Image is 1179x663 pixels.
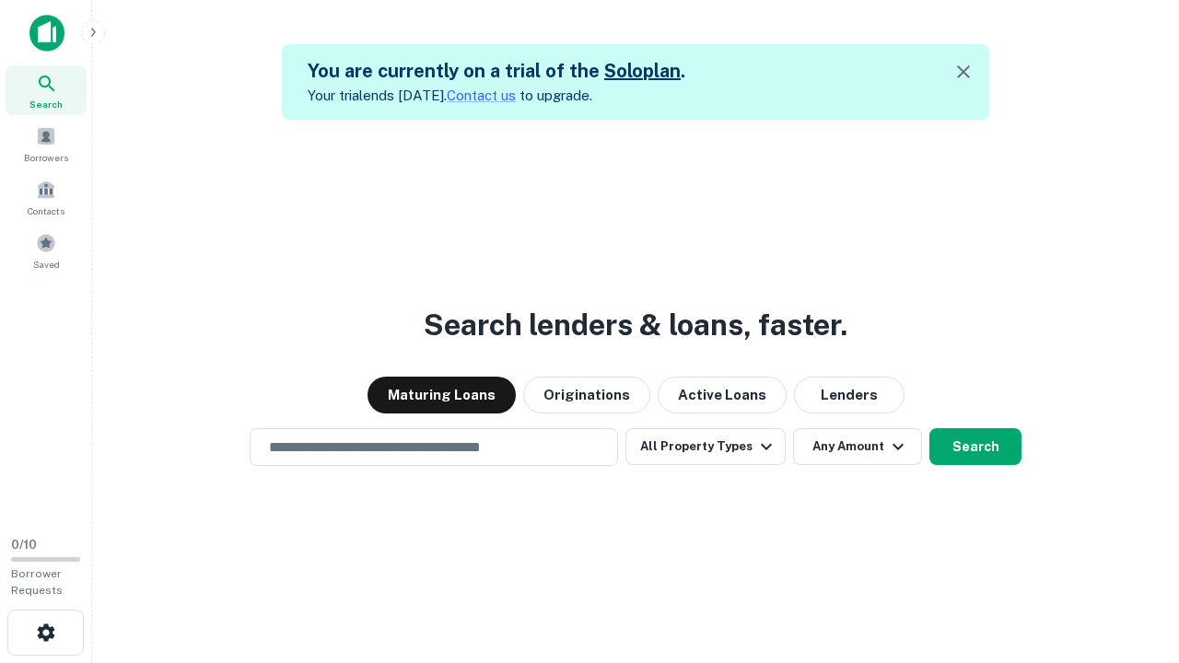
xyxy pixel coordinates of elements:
[929,428,1021,465] button: Search
[604,60,681,82] a: Soloplan
[11,567,63,597] span: Borrower Requests
[447,87,516,103] a: Contact us
[24,150,68,165] span: Borrowers
[658,377,787,413] button: Active Loans
[1087,516,1179,604] iframe: Chat Widget
[794,377,905,413] button: Lenders
[29,15,64,52] img: capitalize-icon.png
[11,538,37,552] span: 0 / 10
[523,377,650,413] button: Originations
[793,428,922,465] button: Any Amount
[368,377,516,413] button: Maturing Loans
[6,226,87,275] a: Saved
[308,57,685,85] h5: You are currently on a trial of the .
[308,85,685,107] p: Your trial ends [DATE]. to upgrade.
[28,204,64,218] span: Contacts
[6,65,87,115] a: Search
[6,172,87,222] a: Contacts
[29,97,63,111] span: Search
[625,428,786,465] button: All Property Types
[6,119,87,169] a: Borrowers
[33,257,60,272] span: Saved
[424,303,847,347] h3: Search lenders & loans, faster.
